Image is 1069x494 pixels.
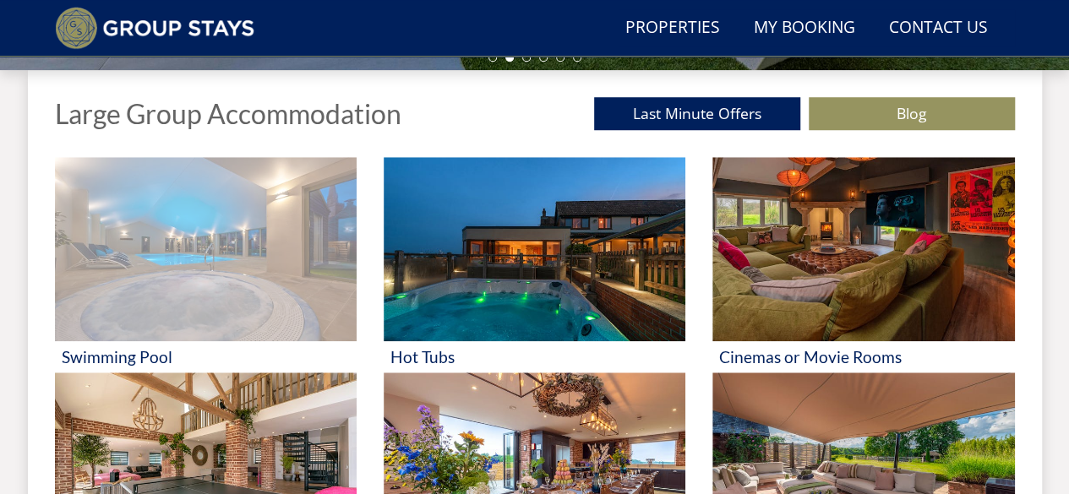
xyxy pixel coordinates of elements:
[712,157,1014,372] a: 'Cinemas or Movie Rooms' - Large Group Accommodation Holiday Ideas Cinemas or Movie Rooms
[55,99,401,128] h1: Large Group Accommodation
[747,9,862,47] a: My Booking
[62,348,350,366] h3: Swimming Pool
[882,9,995,47] a: Contact Us
[384,157,685,372] a: 'Hot Tubs' - Large Group Accommodation Holiday Ideas Hot Tubs
[55,157,357,372] a: 'Swimming Pool' - Large Group Accommodation Holiday Ideas Swimming Pool
[809,97,1015,130] a: Blog
[55,7,255,49] img: Group Stays
[55,157,357,341] img: 'Swimming Pool' - Large Group Accommodation Holiday Ideas
[384,157,685,341] img: 'Hot Tubs' - Large Group Accommodation Holiday Ideas
[719,348,1007,366] h3: Cinemas or Movie Rooms
[619,9,727,47] a: Properties
[390,348,679,366] h3: Hot Tubs
[594,97,800,130] a: Last Minute Offers
[712,157,1014,341] img: 'Cinemas or Movie Rooms' - Large Group Accommodation Holiday Ideas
